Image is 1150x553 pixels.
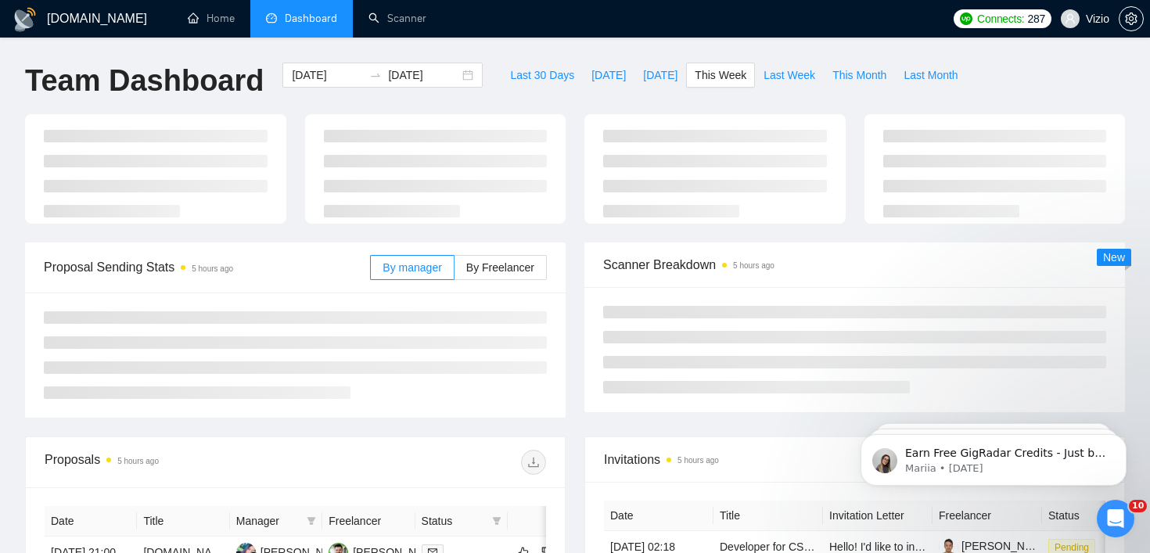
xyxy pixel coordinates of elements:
span: Scanner Breakdown [603,255,1106,275]
span: filter [489,509,505,533]
th: Date [45,506,137,537]
span: Status [422,512,486,530]
span: dashboard [266,13,277,23]
span: setting [1119,13,1143,25]
a: [PERSON_NAME] [939,540,1051,552]
span: [DATE] [643,66,677,84]
span: 287 [1027,10,1044,27]
time: 5 hours ago [677,456,719,465]
button: Last Week [755,63,824,88]
span: swap-right [369,69,382,81]
th: Invitation Letter [823,501,933,531]
button: setting [1119,6,1144,31]
time: 5 hours ago [192,264,233,273]
th: Title [713,501,823,531]
a: searchScanner [368,12,426,25]
span: user [1065,13,1076,24]
th: Freelancer [322,506,415,537]
span: Dashboard [285,12,337,25]
span: New [1103,251,1125,264]
button: This Month [824,63,895,88]
th: Title [137,506,229,537]
span: This Month [832,66,886,84]
span: filter [307,516,316,526]
span: filter [492,516,501,526]
input: Start date [292,66,363,84]
img: logo [13,7,38,32]
iframe: Intercom notifications message [837,401,1150,511]
a: setting [1119,13,1144,25]
time: 5 hours ago [117,457,159,465]
span: Proposal Sending Stats [44,257,370,277]
th: Freelancer [933,501,1042,531]
iframe: Intercom live chat [1097,500,1134,537]
span: to [369,69,382,81]
span: Manager [236,512,300,530]
span: Connects: [977,10,1024,27]
button: This Week [686,63,755,88]
a: Developer for CS2 Skins Market Website (Finviz-Style) [720,540,986,553]
a: homeHome [188,12,235,25]
th: Date [604,501,713,531]
a: Pending [1048,540,1101,553]
span: filter [304,509,319,533]
button: [DATE] [634,63,686,88]
button: Last Month [895,63,966,88]
time: 5 hours ago [733,261,774,270]
span: By Freelancer [466,261,534,274]
div: Proposals [45,450,296,475]
span: Last 30 Days [510,66,574,84]
button: [DATE] [583,63,634,88]
h1: Team Dashboard [25,63,264,99]
span: Last Week [764,66,815,84]
span: This Week [695,66,746,84]
input: End date [388,66,459,84]
img: upwork-logo.png [960,13,972,25]
span: By manager [383,261,441,274]
span: 10 [1129,500,1147,512]
span: [DATE] [591,66,626,84]
span: Invitations [604,450,1105,469]
span: Last Month [904,66,958,84]
button: Last 30 Days [501,63,583,88]
th: Manager [230,506,322,537]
